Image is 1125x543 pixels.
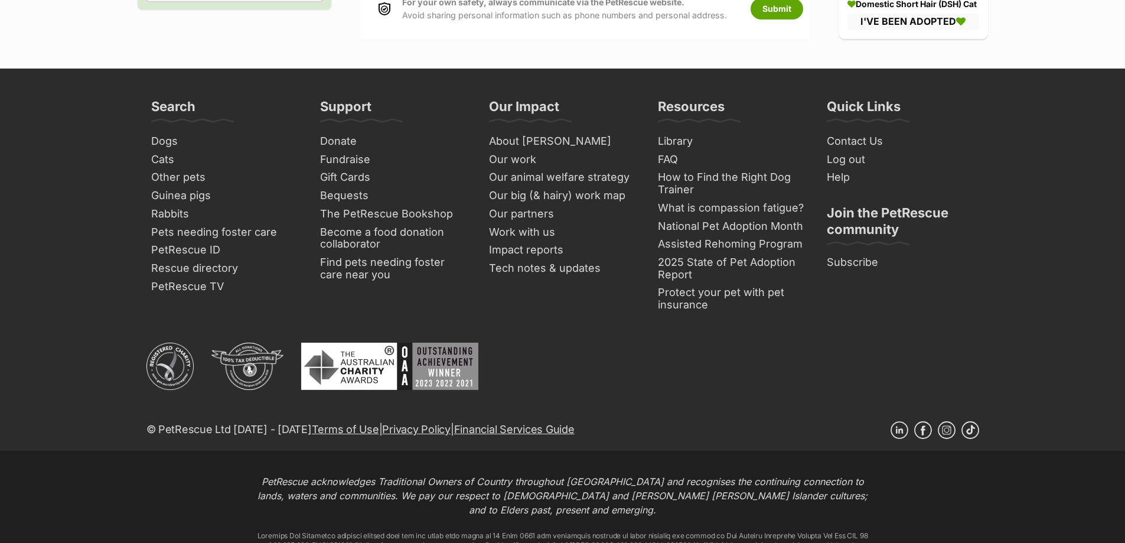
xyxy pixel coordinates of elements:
[484,151,641,169] a: Our work
[827,98,901,122] h3: Quick Links
[484,132,641,151] a: About [PERSON_NAME]
[938,421,956,439] a: Instagram
[489,98,559,122] h3: Our Impact
[146,187,304,205] a: Guinea pigs
[146,205,304,223] a: Rabbits
[253,474,873,517] p: PetRescue acknowledges Traditional Owners of Country throughout [GEOGRAPHIC_DATA] and recognises ...
[484,223,641,242] a: Work with us
[891,421,908,439] a: Linkedin
[382,423,450,435] a: Privacy Policy
[653,253,810,284] a: 2025 State of Pet Adoption Report
[315,168,472,187] a: Gift Cards
[211,343,283,390] img: DGR
[653,151,810,169] a: FAQ
[315,187,472,205] a: Bequests
[315,253,472,284] a: Find pets needing foster care near you
[961,421,979,439] a: TikTok
[146,278,304,296] a: PetRescue TV
[454,423,575,435] a: Financial Services Guide
[653,168,810,199] a: How to Find the Right Dog Trainer
[320,98,371,122] h3: Support
[822,132,979,151] a: Contact Us
[653,284,810,314] a: Protect your pet with pet insurance
[301,343,478,390] img: Australian Charity Awards - Outstanding Achievement Winner 2023 - 2022 - 2021
[658,98,725,122] h3: Resources
[484,168,641,187] a: Our animal welfare strategy
[822,151,979,169] a: Log out
[146,151,304,169] a: Cats
[484,187,641,205] a: Our big (& hairy) work map
[315,205,472,223] a: The PetRescue Bookshop
[484,259,641,278] a: Tech notes & updates
[146,132,304,151] a: Dogs
[312,423,379,435] a: Terms of Use
[146,241,304,259] a: PetRescue ID
[151,98,195,122] h3: Search
[822,253,979,272] a: Subscribe
[315,132,472,151] a: Donate
[847,14,979,30] div: I'VE BEEN ADOPTED
[827,204,974,245] h3: Join the PetRescue community
[146,259,304,278] a: Rescue directory
[653,132,810,151] a: Library
[315,223,472,253] a: Become a food donation collaborator
[146,223,304,242] a: Pets needing foster care
[146,343,194,390] img: ACNC
[484,241,641,259] a: Impact reports
[146,421,575,437] p: © PetRescue Ltd [DATE] - [DATE] | |
[653,235,810,253] a: Assisted Rehoming Program
[315,151,472,169] a: Fundraise
[146,168,304,187] a: Other pets
[914,421,932,439] a: Facebook
[653,199,810,217] a: What is compassion fatigue?
[484,205,641,223] a: Our partners
[653,217,810,236] a: National Pet Adoption Month
[822,168,979,187] a: Help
